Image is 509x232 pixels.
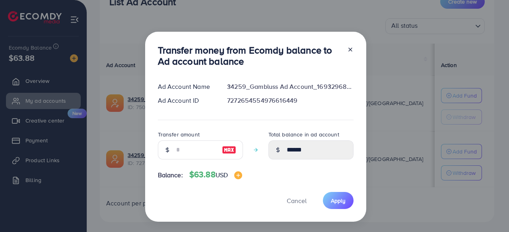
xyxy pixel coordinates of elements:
[221,82,359,91] div: 34259_Gambluss Ad Account_1693296851384
[222,145,236,155] img: image
[475,196,503,226] iframe: Chat
[323,192,354,209] button: Apply
[158,171,183,180] span: Balance:
[189,170,242,180] h4: $63.88
[216,171,228,179] span: USD
[234,171,242,179] img: image
[287,196,307,205] span: Cancel
[152,96,221,105] div: Ad Account ID
[158,130,200,138] label: Transfer amount
[268,130,339,138] label: Total balance in ad account
[152,82,221,91] div: Ad Account Name
[221,96,359,105] div: 7272654554976616449
[158,44,341,67] h3: Transfer money from Ecomdy balance to Ad account balance
[277,192,317,209] button: Cancel
[331,197,346,205] span: Apply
